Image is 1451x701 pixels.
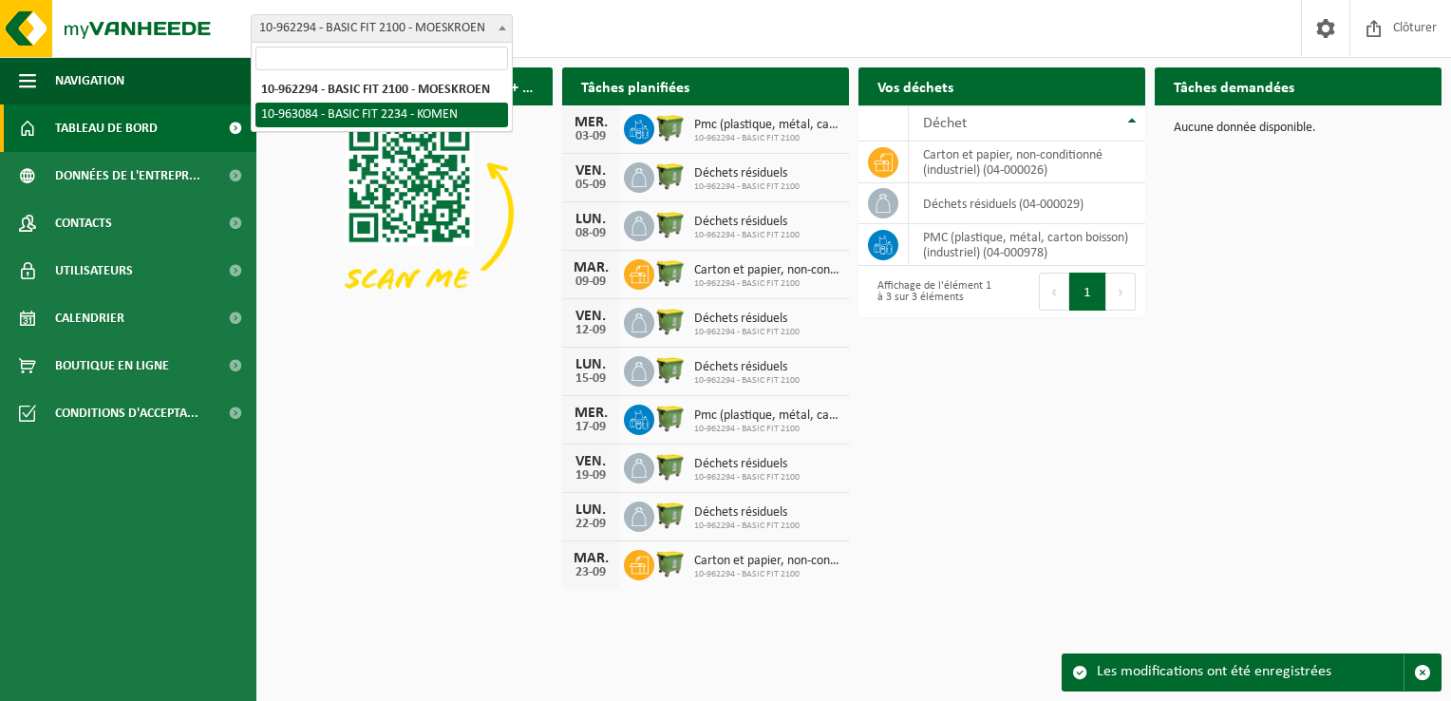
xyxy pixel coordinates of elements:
[654,111,687,143] img: WB-1100-HPE-GN-51
[572,212,610,227] div: LUN.
[251,14,513,43] span: 10-962294 - BASIC FIT 2100 - MOESKROEN
[572,372,610,386] div: 15-09
[858,67,972,104] h2: Vos déchets
[694,133,839,144] span: 10-962294 - BASIC FIT 2100
[572,357,610,372] div: LUN.
[654,353,687,386] img: WB-1100-HPE-GN-51
[654,256,687,289] img: WB-1100-HPE-GN-51
[55,199,112,247] span: Contacts
[654,450,687,483] img: WB-1100-HPE-GN-51
[923,116,967,131] span: Déchet
[55,294,124,342] span: Calendrier
[694,166,800,181] span: Déchets résiduels
[1106,273,1136,311] button: Next
[572,260,610,275] div: MAR.
[654,305,687,337] img: WB-1100-HPE-GN-51
[1069,273,1106,311] button: 1
[255,103,508,127] li: 10-963084 - BASIC FIT 2234 - KOMEN
[694,457,800,472] span: Déchets résiduels
[909,183,1145,224] td: déchets résiduels (04-000029)
[694,278,839,290] span: 10-962294 - BASIC FIT 2100
[55,152,200,199] span: Données de l'entrepr...
[572,406,610,421] div: MER.
[572,324,610,337] div: 12-09
[572,115,610,130] div: MER.
[694,230,800,241] span: 10-962294 - BASIC FIT 2100
[572,130,610,143] div: 03-09
[572,421,610,434] div: 17-09
[868,271,992,313] div: Affichage de l'élément 1 à 3 sur 3 éléments
[572,551,610,566] div: MAR.
[266,105,553,321] img: Download de VHEPlus App
[694,375,800,387] span: 10-962294 - BASIC FIT 2100
[572,309,610,324] div: VEN.
[572,454,610,469] div: VEN.
[654,547,687,579] img: WB-1100-HPE-GN-51
[654,208,687,240] img: WB-1100-HPE-GN-51
[252,15,512,42] span: 10-962294 - BASIC FIT 2100 - MOESKROEN
[1174,122,1423,135] p: Aucune donnée disponible.
[255,78,508,103] li: 10-962294 - BASIC FIT 2100 - MOESKROEN
[1097,654,1404,691] div: Les modifications ont été enregistrées
[694,408,839,424] span: Pmc (plastique, métal, carton boisson) (industriel)
[694,360,800,375] span: Déchets résiduels
[654,160,687,192] img: WB-1100-HPE-GN-51
[694,554,839,569] span: Carton et papier, non-conditionné (industriel)
[909,142,1145,183] td: carton et papier, non-conditionné (industriel) (04-000026)
[55,247,133,294] span: Utilisateurs
[694,312,800,327] span: Déchets résiduels
[572,163,610,179] div: VEN.
[55,57,124,104] span: Navigation
[562,67,708,104] h2: Tâches planifiées
[694,424,839,435] span: 10-962294 - BASIC FIT 2100
[572,227,610,240] div: 08-09
[572,179,610,192] div: 05-09
[694,569,839,580] span: 10-962294 - BASIC FIT 2100
[694,521,800,532] span: 10-962294 - BASIC FIT 2100
[694,327,800,338] span: 10-962294 - BASIC FIT 2100
[694,215,800,230] span: Déchets résiduels
[55,389,198,437] span: Conditions d'accepta...
[694,118,839,133] span: Pmc (plastique, métal, carton boisson) (industriel)
[55,342,169,389] span: Boutique en ligne
[694,263,839,278] span: Carton et papier, non-conditionné (industriel)
[572,469,610,483] div: 19-09
[909,224,1145,266] td: PMC (plastique, métal, carton boisson) (industriel) (04-000978)
[572,566,610,579] div: 23-09
[55,104,158,152] span: Tableau de bord
[694,472,800,483] span: 10-962294 - BASIC FIT 2100
[572,502,610,518] div: LUN.
[1039,273,1069,311] button: Previous
[694,505,800,521] span: Déchets résiduels
[1155,67,1313,104] h2: Tâches demandées
[694,181,800,193] span: 10-962294 - BASIC FIT 2100
[654,402,687,434] img: WB-1100-HPE-GN-51
[572,518,610,531] div: 22-09
[654,499,687,531] img: WB-1100-HPE-GN-51
[572,275,610,289] div: 09-09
